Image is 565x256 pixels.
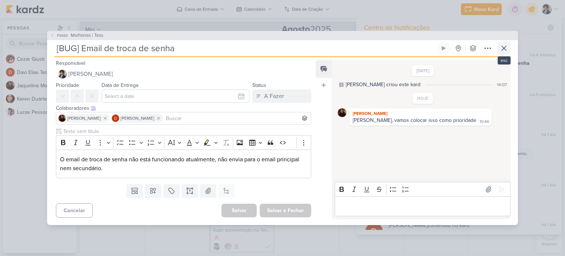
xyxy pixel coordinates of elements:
span: [PERSON_NAME] [121,115,154,122]
label: Data de Entrega [102,82,138,88]
span: [PERSON_NAME] [68,70,113,78]
input: Kard Sem Título [54,42,436,55]
div: 14:07 [497,81,507,88]
div: Editor editing area: main [56,150,311,179]
div: [PERSON_NAME] criou este kard [346,81,420,88]
div: esc [498,56,511,64]
span: [PERSON_NAME] [67,115,101,122]
div: Editor toolbar [335,182,511,196]
span: Melhorias | Tess [71,32,103,39]
button: A Fazer [252,90,311,103]
img: Davi Elias Teixeira [112,115,119,122]
div: Colaboradores [56,104,311,112]
div: Ligar relógio [441,45,447,51]
button: Cancelar [56,203,93,218]
img: Jaqueline Molina [58,115,66,122]
label: Responsável [56,60,85,66]
div: Editor toolbar [56,135,311,150]
button: PS685 Melhorias | Tess [50,32,103,39]
input: Texto sem título [62,127,311,135]
input: Select a date [102,90,249,103]
div: 10:44 [480,119,489,125]
input: Buscar [164,114,309,123]
img: Pedro Luahn Simões [58,70,67,78]
button: [PERSON_NAME] [56,67,311,81]
label: Prioridade [56,82,79,88]
label: Status [252,82,266,88]
div: Editor editing area: main [335,196,511,217]
div: [PERSON_NAME] [351,110,490,117]
div: A Fazer [264,92,284,101]
span: PS685 [56,33,69,38]
div: [PERSON_NAME], vamos colocar isso como prioridade [353,117,476,123]
p: O email de troca de senha não está funcionando atualmente, não envia para o email principal nem s... [60,155,307,173]
img: Jaqueline Molina [338,108,347,117]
